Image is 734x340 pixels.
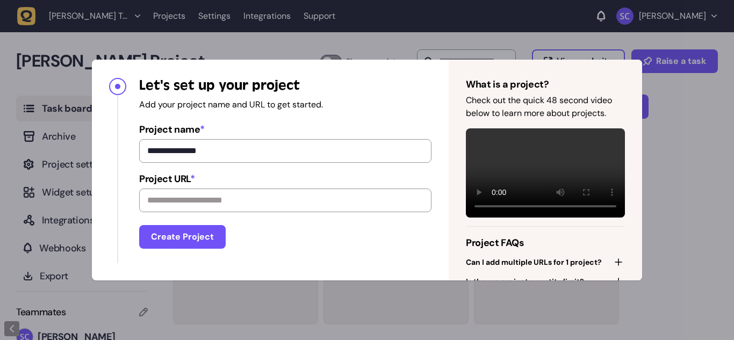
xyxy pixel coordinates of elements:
button: Is there a project quantity limit? [466,274,625,289]
input: Project URL* [139,189,431,212]
h4: Project FAQs [466,235,625,250]
button: Create Project [139,225,226,249]
input: Project name* [139,139,431,163]
h4: What is a project? [466,77,625,92]
h4: Let's set up your project [139,77,431,94]
span: Can I add multiple URLs for 1 project? [466,257,602,267]
video: Your browser does not support the video tag. [466,128,625,218]
span: Is there a project quantity limit? [466,276,584,287]
p: Check out the quick 48 second video below to learn more about projects. [466,94,625,120]
button: Can I add multiple URLs for 1 project? [466,255,625,270]
p: Add your project name and URL to get started. [139,98,431,111]
span: Project name [139,122,431,137]
nav: Progress [92,60,449,280]
span: Project URL [139,171,431,186]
